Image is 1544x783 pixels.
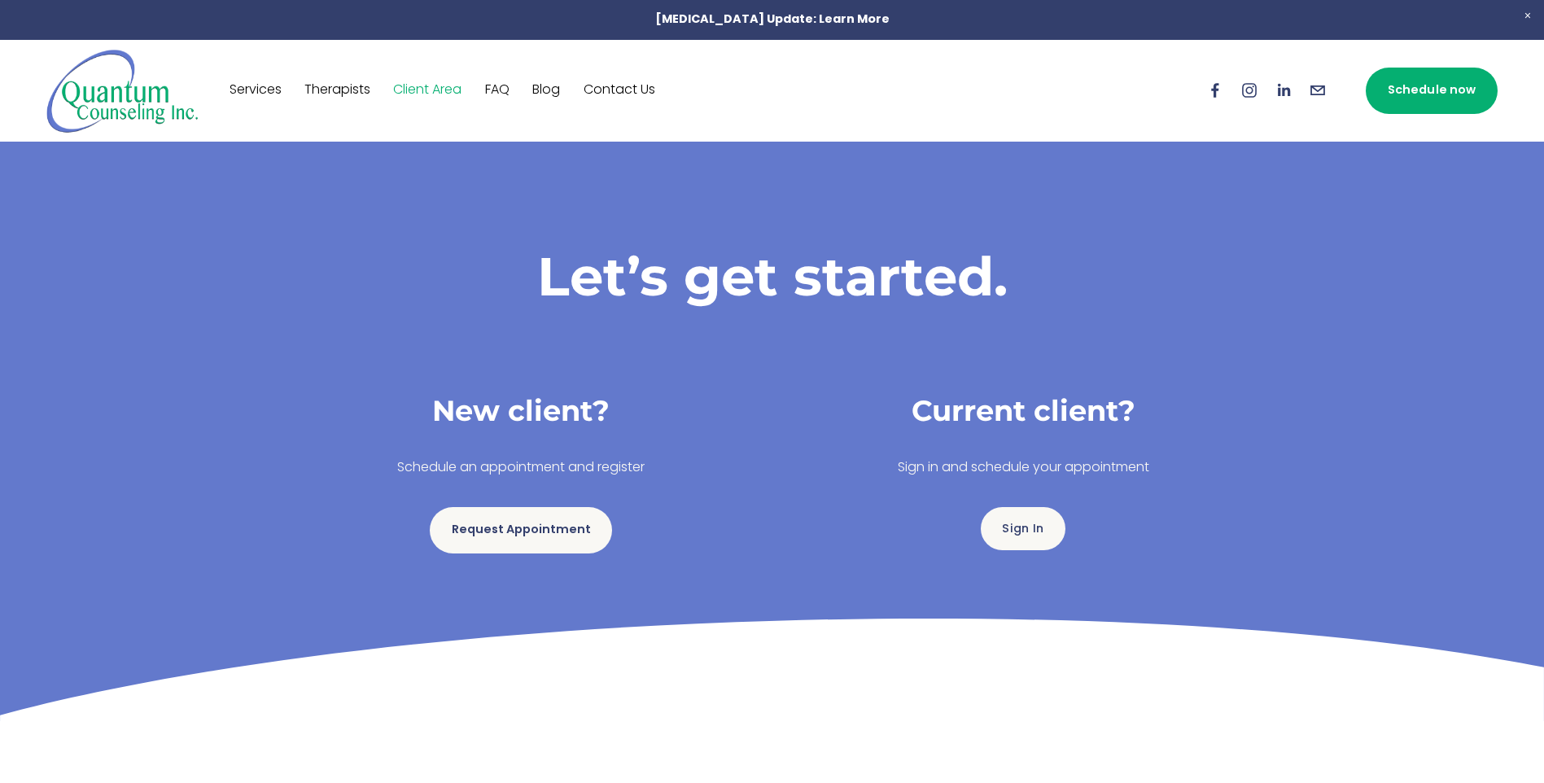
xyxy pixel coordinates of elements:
a: Schedule now [1366,68,1498,114]
p: Schedule an appointment and register [284,457,759,480]
a: Contact Us [584,77,655,103]
a: Request Appointment [430,507,612,553]
a: Sign In [981,507,1065,550]
a: Services [230,77,282,103]
a: Facebook [1206,81,1224,99]
a: info@quantumcounselinginc.com [1309,81,1327,99]
p: Sign in and schedule your appointment [786,457,1261,480]
h3: New client? [284,392,759,431]
a: Client Area [393,77,461,103]
a: Blog [532,77,560,103]
a: Therapists [304,77,370,103]
h1: Let’s get started. [284,243,1261,308]
h3: Current client? [786,392,1261,431]
img: Quantum Counseling Inc. | Change starts here. [46,48,199,133]
a: FAQ [485,77,510,103]
a: Instagram [1240,81,1258,99]
a: LinkedIn [1275,81,1292,99]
